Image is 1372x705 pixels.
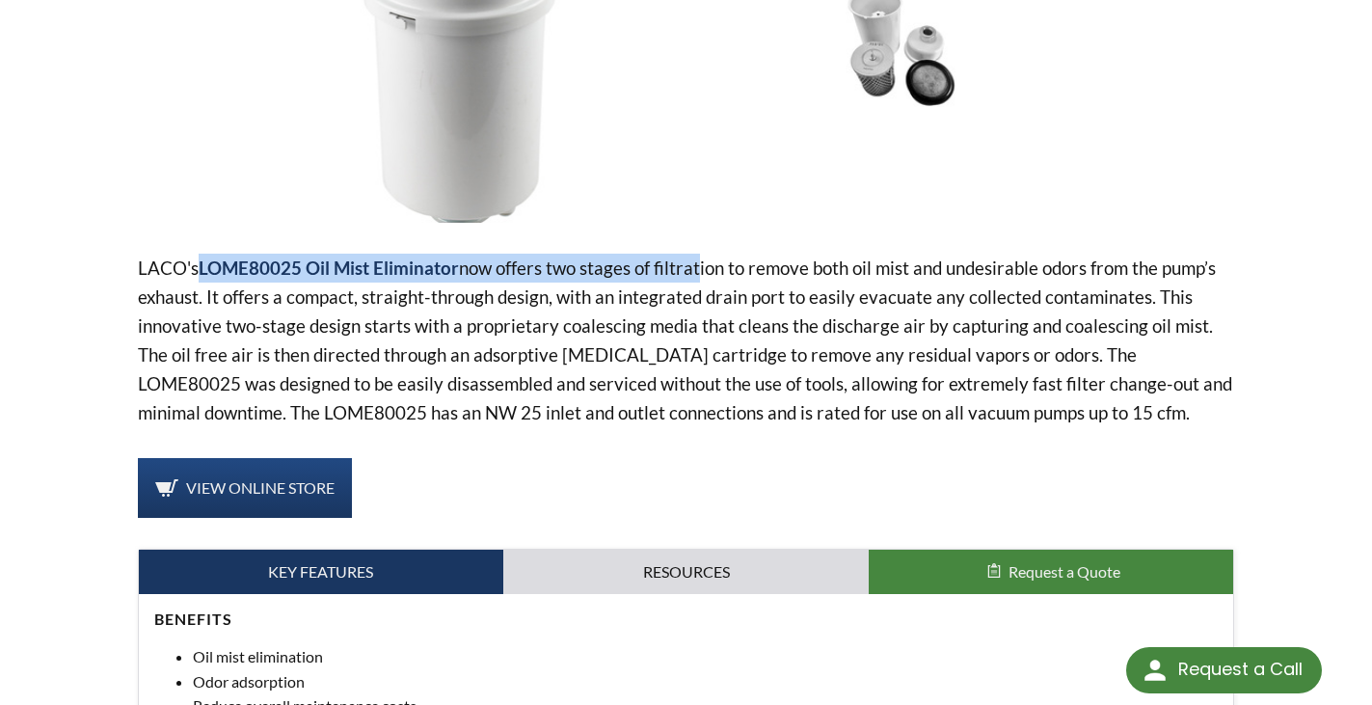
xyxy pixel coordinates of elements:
[1178,647,1303,691] div: Request a Call
[138,458,352,518] a: View Online Store
[193,644,1219,669] li: Oil mist elimination
[138,254,1235,427] p: LACO's now offers two stages of filtration to remove both oil mist and undesirable odors from the...
[1140,655,1170,686] img: round button
[1126,647,1322,693] div: Request a Call
[154,610,1219,630] h4: Benefits
[1009,562,1120,581] span: Request a Quote
[199,257,459,279] span: LOME80025 Oil Mist Eliminator
[139,550,504,594] a: Key Features
[193,669,1219,694] li: Odor adsorption
[869,550,1234,594] button: Request a Quote
[503,550,869,594] a: Resources
[186,478,335,497] span: View Online Store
